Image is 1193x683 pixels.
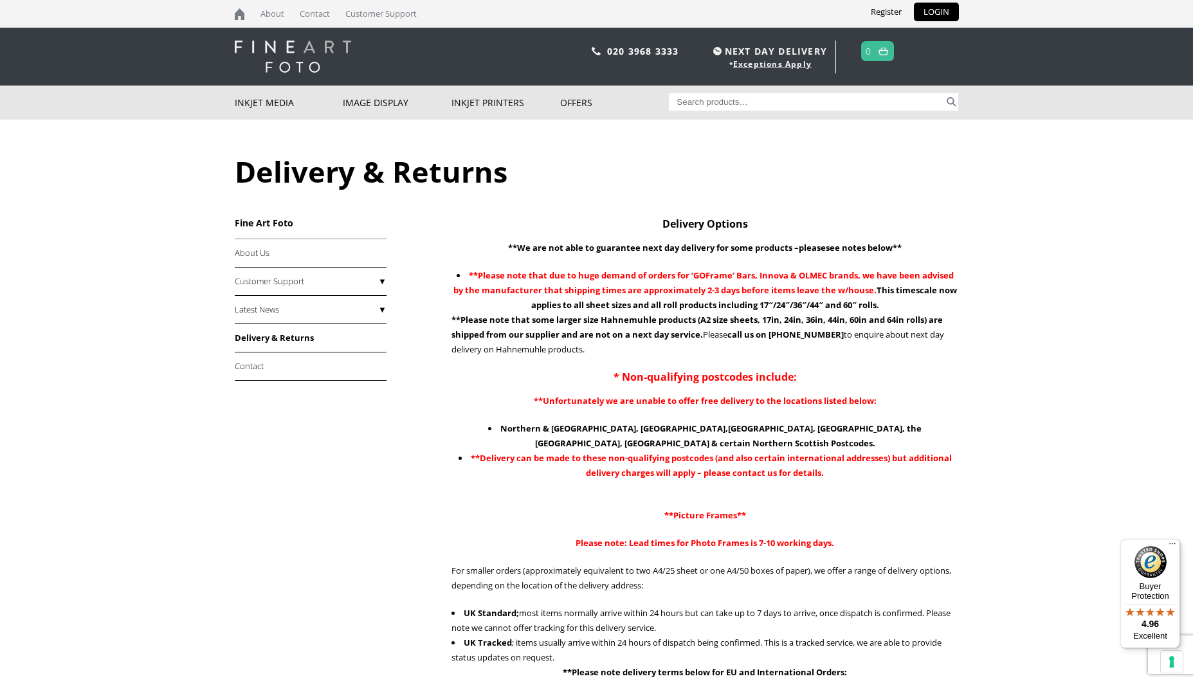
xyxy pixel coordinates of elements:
strong: Northern & [GEOGRAPHIC_DATA], [GEOGRAPHIC_DATA],[GEOGRAPHIC_DATA], [GEOGRAPHIC_DATA], the [GEOGRA... [500,423,922,449]
strong: * Non-qualifying postcodes include: [614,370,797,384]
img: Trusted Shops Trustmark [1134,546,1167,578]
span: 4.96 [1142,619,1159,629]
a: Inkjet Printers [451,86,560,120]
h1: Delivery & Returns [235,152,959,191]
b: see notes below** [826,242,902,253]
input: Search products… [669,93,944,111]
a: About Us [235,239,387,268]
p: Please to enquire about next day delivery on Hahnemuhle products. [451,313,958,357]
strong: call us on [PHONE_NUMBER] [727,329,844,340]
button: Search [944,93,959,111]
a: Inkjet Media [235,86,343,120]
span: **Please note that due to huge demand of orders for ‘GOFrame’ Bars, Innova & OLMEC brands, we hav... [453,269,954,296]
a: Offers [560,86,669,120]
a: Customer Support [235,268,387,296]
span: NEXT DAY DELIVERY [710,44,827,59]
b: **We are not able to guarantee next day delivery for some products – [508,242,799,253]
strong: Delivery Options [662,217,748,231]
button: Your consent preferences for tracking technologies [1161,651,1183,673]
a: Contact [235,352,387,381]
li: ; items usually arrive within 24 hours of dispatch being confirmed. This is a tracked service, we... [451,635,958,665]
strong: **Unfortunately we are unable to offer free delivery to the locations listed below: [534,395,877,406]
img: basket.svg [879,47,888,55]
a: 020 3968 3333 [607,45,679,57]
button: Trusted Shops TrustmarkBuyer Protection4.96Excellent [1120,539,1180,648]
a: Delivery & Returns [235,324,387,352]
a: Exceptions Apply [733,59,812,69]
a: LOGIN [914,3,959,21]
button: Menu [1165,539,1180,554]
p: For smaller orders (approximately equivalent to two A4/25 sheet or one A4/50 boxes of paper), we ... [451,563,958,593]
p: Excellent [1120,631,1180,641]
strong: **Please note that some larger size Hahnemuhle products (A2 size sheets, 17in, 24in, 36in, 44in, ... [451,314,943,340]
img: logo-white.svg [235,41,351,73]
a: Register [861,3,911,21]
a: Latest News [235,296,387,324]
li: most items normally arrive within 24 hours but can take up to 7 days to arrive, once dispatch is ... [451,606,958,635]
img: phone.svg [592,47,601,55]
strong: This timescale now applies to all sheet sizes and all roll products including 17″/24″/36″/44″ and... [453,269,957,311]
strong: Please note: Lead times for Photo Frames is 7-10 working days. [576,537,834,549]
a: 0 [866,42,871,60]
p: Buyer Protection [1120,581,1180,601]
strong: UK Standard; [464,607,519,619]
a: Image Display [343,86,451,120]
strong: **Delivery can be made to these non-qualifying postcodes (and also certain international addresse... [471,452,952,478]
h3: Fine Art Foto [235,217,387,229]
strong: UK Tracked [464,637,512,648]
img: time.svg [713,47,722,55]
strong: **Please note delivery terms below for EU and International Orders: [563,666,847,678]
b: please [799,242,826,253]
